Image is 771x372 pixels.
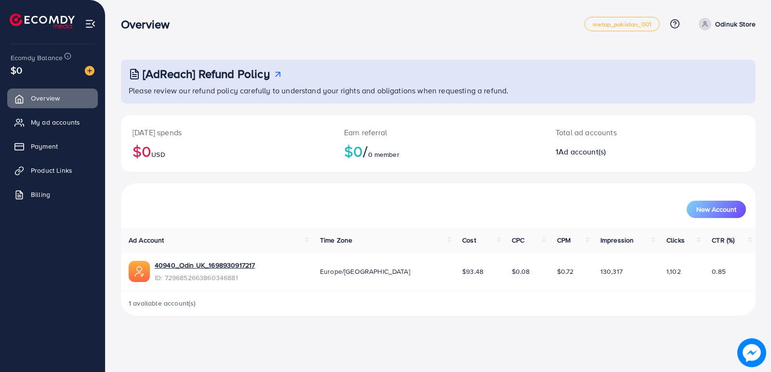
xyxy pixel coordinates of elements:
span: Clicks [666,235,685,245]
img: image [85,66,94,76]
a: Billing [7,185,98,204]
span: $93.48 [462,267,483,276]
span: CPC [512,235,524,245]
span: Product Links [31,166,72,175]
span: $0 [11,63,22,77]
p: Odinuk Store [715,18,756,30]
span: / [363,140,368,162]
span: Payment [31,141,58,151]
span: 0.85 [712,267,726,276]
span: My ad accounts [31,117,80,127]
span: Impression [600,235,634,245]
a: My ad accounts [7,113,98,132]
p: Please review our refund policy carefully to understand your rights and obligations when requesti... [129,85,750,96]
p: [DATE] spends [133,127,321,138]
span: USD [151,150,165,159]
img: menu [85,18,96,29]
h2: $0 [133,142,321,160]
img: image [737,338,766,367]
span: CTR (%) [712,235,734,245]
p: Total ad accounts [556,127,691,138]
span: Ecomdy Balance [11,53,63,63]
button: New Account [687,201,746,218]
span: metap_pakistan_001 [593,21,651,27]
span: Ad account(s) [558,146,606,157]
span: New Account [696,206,736,213]
span: CPM [557,235,571,245]
span: 130,317 [600,267,623,276]
a: Overview [7,89,98,108]
h3: Overview [121,17,177,31]
span: 1,102 [666,267,681,276]
span: Europe/[GEOGRAPHIC_DATA] [320,267,410,276]
span: Cost [462,235,476,245]
h2: 1 [556,147,691,156]
span: ID: 7296852663860346881 [155,273,255,282]
a: 40940_Odin UK_1698930917217 [155,260,255,270]
a: Product Links [7,161,98,180]
span: Time Zone [320,235,352,245]
a: metap_pakistan_001 [585,17,660,31]
span: Billing [31,190,50,199]
a: Odinuk Store [695,18,756,30]
span: $0.72 [557,267,574,276]
img: ic-ads-acc.e4c84228.svg [129,261,150,282]
span: Overview [31,93,60,103]
span: Ad Account [129,235,164,245]
span: $0.08 [512,267,530,276]
span: 1 available account(s) [129,298,196,308]
h2: $0 [344,142,532,160]
a: Payment [7,137,98,156]
p: Earn referral [344,127,532,138]
h3: [AdReach] Refund Policy [143,67,270,81]
img: logo [10,13,75,28]
span: 0 member [368,150,399,159]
